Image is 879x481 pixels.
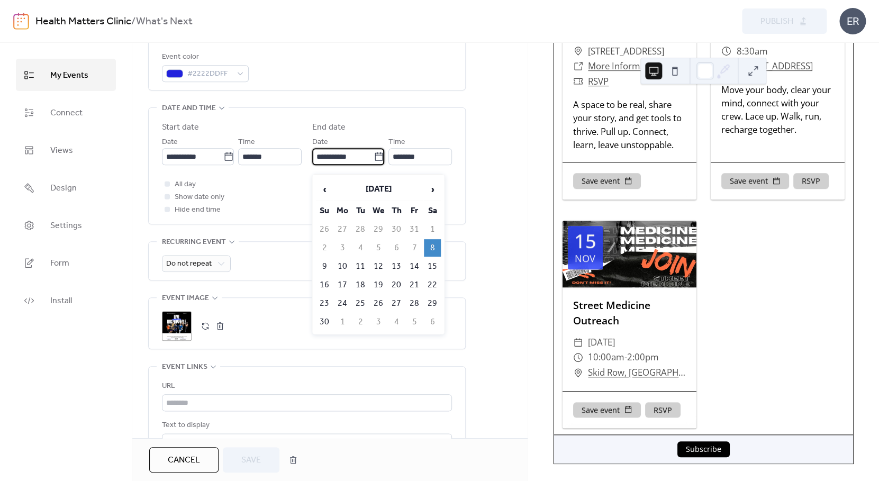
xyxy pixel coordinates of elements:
[50,217,82,234] span: Settings
[316,313,333,331] td: 30
[16,59,116,91] a: My Events
[711,83,845,137] div: Move your body, clear your mind, connect with your crew. Lace up. Walk, run, recharge together.
[149,447,219,473] button: Cancel
[50,105,83,121] span: Connect
[370,313,387,331] td: 3
[370,221,387,238] td: 29
[16,247,116,279] a: Form
[175,191,224,204] span: Show date only
[388,276,405,294] td: 20
[406,258,423,275] td: 14
[573,350,583,365] div: ​
[162,292,209,305] span: Event image
[406,221,423,238] td: 31
[573,173,641,189] button: Save event
[388,295,405,312] td: 27
[175,178,196,191] span: All day
[334,276,351,294] td: 17
[50,142,73,159] span: Views
[575,253,595,263] div: Nov
[50,293,72,309] span: Install
[352,202,369,220] th: Tu
[370,202,387,220] th: We
[736,44,767,59] span: 8:30am
[563,298,696,329] div: Street Medicine Outreach
[424,258,441,275] td: 15
[627,350,659,365] span: 2:00pm
[35,12,131,32] a: Health Matters Clinic
[162,361,207,374] span: Event links
[588,60,661,72] a: More Information
[370,258,387,275] td: 12
[573,365,583,380] div: ​
[187,68,232,80] span: #2222DDFF
[316,276,333,294] td: 16
[316,239,333,257] td: 2
[334,258,351,275] td: 10
[352,221,369,238] td: 28
[573,59,583,74] div: ​
[334,239,351,257] td: 3
[136,12,193,32] b: What's Next
[839,8,866,34] div: ER
[563,98,696,151] div: A space to be real, share your story, and get tools to thrive. Pull up. Connect, learn, leave uns...
[352,313,369,331] td: 2
[370,295,387,312] td: 26
[162,51,247,63] div: Event color
[573,402,641,418] button: Save event
[16,284,116,316] a: Install
[16,96,116,129] a: Connect
[16,209,116,241] a: Settings
[406,276,423,294] td: 21
[334,178,423,201] th: [DATE]
[370,276,387,294] td: 19
[424,239,441,257] td: 8
[388,313,405,331] td: 4
[334,313,351,331] td: 1
[573,74,583,89] div: ​
[388,221,405,238] td: 30
[388,202,405,220] th: Th
[312,136,328,149] span: Date
[424,313,441,331] td: 6
[316,202,333,220] th: Su
[406,239,423,257] td: 7
[588,335,615,350] span: [DATE]
[406,295,423,312] td: 28
[573,44,583,59] div: ​
[424,221,441,238] td: 1
[131,12,136,32] b: /
[238,136,255,149] span: Time
[574,232,596,251] div: 15
[406,313,423,331] td: 5
[793,173,829,189] button: RSVP
[316,221,333,238] td: 26
[162,121,199,134] div: Start date
[352,258,369,275] td: 11
[645,402,681,418] button: RSVP
[50,180,77,196] span: Design
[50,255,69,271] span: Form
[162,236,226,249] span: Recurring event
[588,44,664,59] span: [STREET_ADDRESS]
[162,380,450,393] div: URL
[406,202,423,220] th: Fr
[162,419,450,432] div: Text to display
[334,221,351,238] td: 27
[424,276,441,294] td: 22
[352,276,369,294] td: 18
[168,454,200,467] span: Cancel
[588,350,624,365] span: 10:00am
[721,173,789,189] button: Save event
[352,295,369,312] td: 25
[13,13,29,30] img: logo
[352,239,369,257] td: 4
[312,121,346,134] div: End date
[175,204,221,216] span: Hide end time
[424,295,441,312] td: 29
[370,239,387,257] td: 5
[588,365,686,380] a: Skid Row, [GEOGRAPHIC_DATA], [GEOGRAPHIC_DATA]
[677,441,730,457] button: Subscribe
[316,258,333,275] td: 9
[16,134,116,166] a: Views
